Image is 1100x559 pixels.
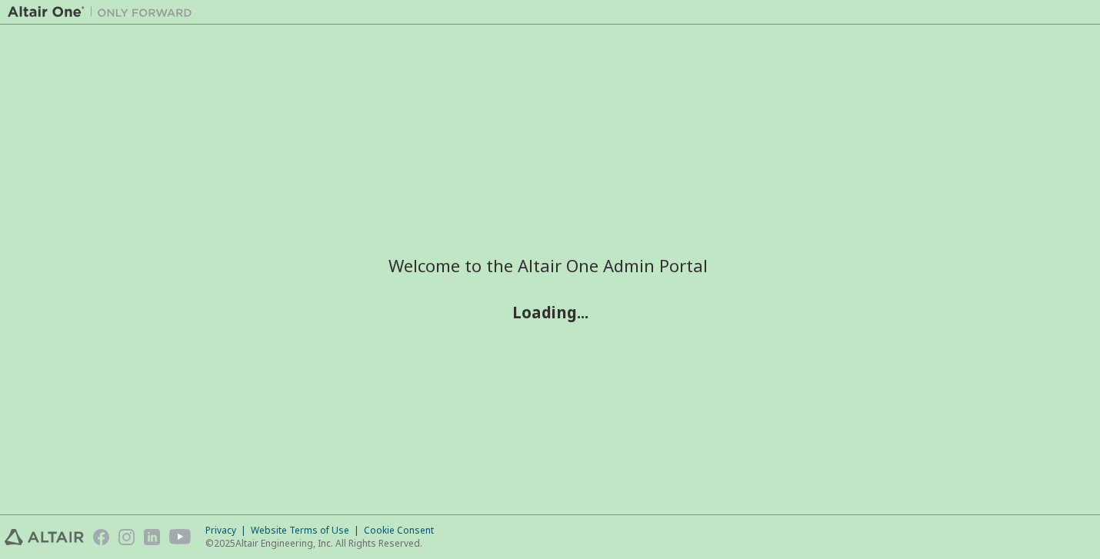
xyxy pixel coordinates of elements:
[388,301,712,321] h2: Loading...
[8,5,200,20] img: Altair One
[251,524,364,537] div: Website Terms of Use
[205,537,443,550] p: © 2025 Altair Engineering, Inc. All Rights Reserved.
[388,255,712,276] h2: Welcome to the Altair One Admin Portal
[364,524,443,537] div: Cookie Consent
[144,529,160,545] img: linkedin.svg
[205,524,251,537] div: Privacy
[93,529,109,545] img: facebook.svg
[169,529,192,545] img: youtube.svg
[118,529,135,545] img: instagram.svg
[5,529,84,545] img: altair_logo.svg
